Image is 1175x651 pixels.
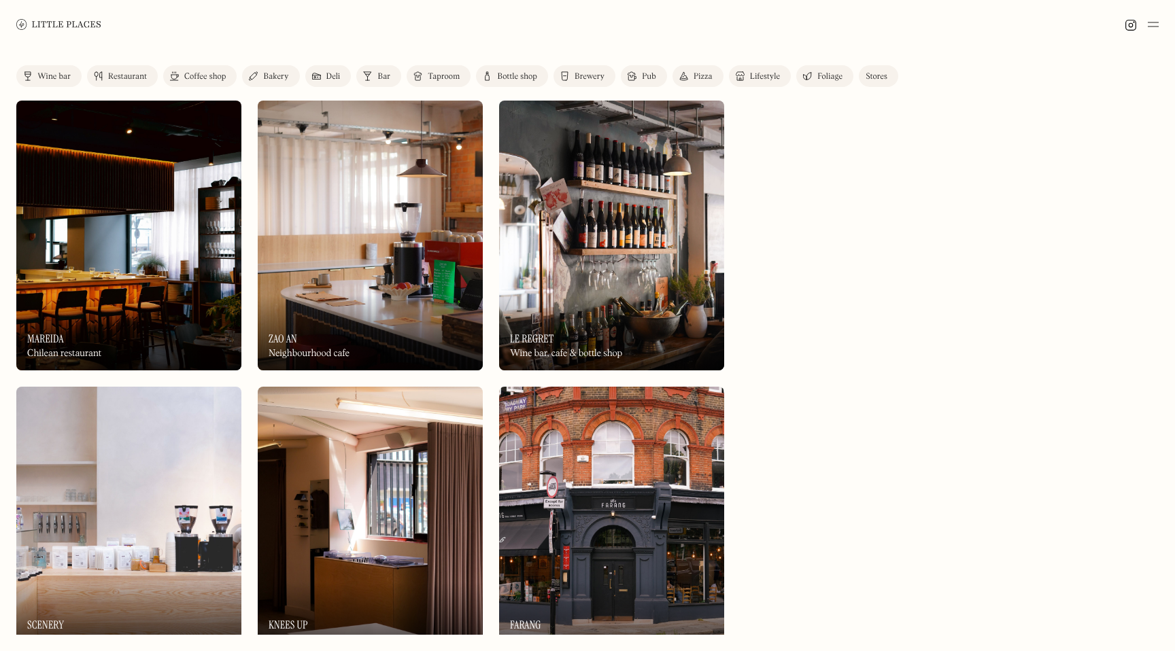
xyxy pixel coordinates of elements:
div: Wine bar [37,73,71,81]
a: Le RegretLe RegretLe RegretWine bar, cafe & bottle shop [499,101,724,370]
a: Pizza [672,65,723,87]
a: Bakery [242,65,299,87]
h3: Le Regret [510,332,554,345]
a: Zao AnZao AnZao AnNeighbourhood cafe [258,101,483,370]
h3: Knees Up [269,618,308,631]
img: Le Regret [499,101,724,370]
div: Bottle shop [497,73,537,81]
div: Roastery & coffee shop [27,635,118,646]
div: Bakery [263,73,288,81]
a: Stores [859,65,898,87]
a: Pub [621,65,667,87]
a: Foliage [796,65,853,87]
a: MareidaMareidaMareidaChilean restaurant [16,101,241,370]
h3: Zao An [269,332,297,345]
div: Chilean restaurant [27,348,101,359]
h3: Scenery [27,618,64,631]
a: Lifestyle [729,65,791,87]
div: Coffee shop [184,73,226,81]
div: Pizza [694,73,713,81]
h3: Mareida [27,332,64,345]
div: Bar [377,73,390,81]
a: Restaurant [87,65,158,87]
div: Restaurant [108,73,147,81]
a: Wine bar [16,65,82,87]
div: Cafe, store & community space [269,635,392,646]
div: Foliage [817,73,842,81]
div: Taproom [428,73,460,81]
img: Zao An [258,101,483,370]
img: Mareida [16,101,241,370]
div: Brewery [575,73,604,81]
a: Taproom [407,65,471,87]
div: Deli [326,73,341,81]
div: Wine bar, cafe & bottle shop [510,348,622,359]
div: Pub [642,73,656,81]
div: Stores [866,73,887,81]
h3: Farang [510,618,541,631]
a: Deli [305,65,352,87]
a: Bar [356,65,401,87]
div: Lifestyle [750,73,780,81]
a: Brewery [554,65,615,87]
a: Bottle shop [476,65,548,87]
div: Neighbourhood cafe [269,348,350,359]
div: Modern Thai restaurant [510,635,605,646]
a: Coffee shop [163,65,237,87]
